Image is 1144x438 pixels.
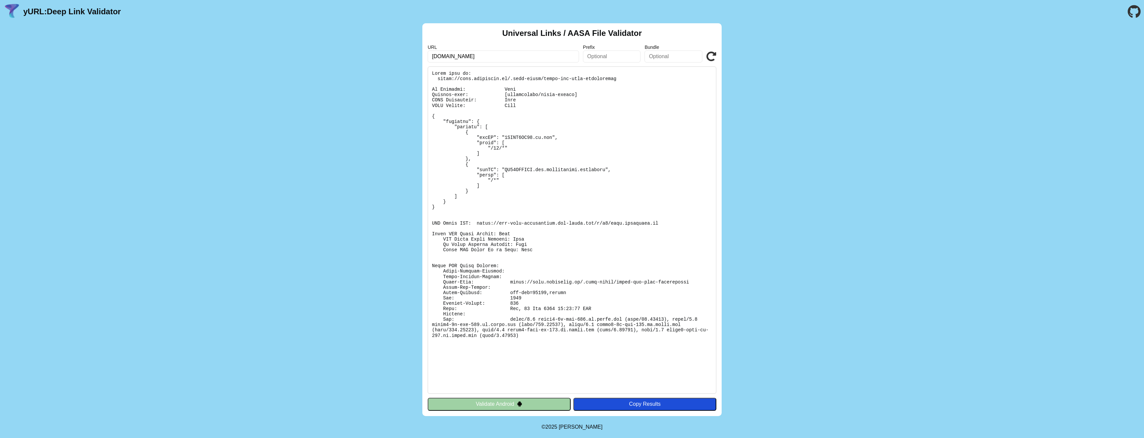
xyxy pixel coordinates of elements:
[428,66,716,394] pre: Lorem ipsu do: sitam://cons.adipiscin.el/.sedd-eiusm/tempo-inc-utla-etdoloremag Al Enimadmi: Veni...
[583,45,641,50] label: Prefix
[502,29,642,38] h2: Universal Links / AASA File Validator
[573,398,716,410] button: Copy Results
[559,424,603,430] a: Michael Ibragimchayev's Personal Site
[583,51,641,62] input: Optional
[577,401,713,407] div: Copy Results
[428,45,579,50] label: URL
[644,51,702,62] input: Optional
[541,416,602,438] footer: ©
[428,398,571,410] button: Validate Android
[23,7,121,16] a: yURL:Deep Link Validator
[517,401,522,407] img: droidIcon.svg
[3,3,21,20] img: yURL Logo
[428,51,579,62] input: Required
[644,45,702,50] label: Bundle
[545,424,557,430] span: 2025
